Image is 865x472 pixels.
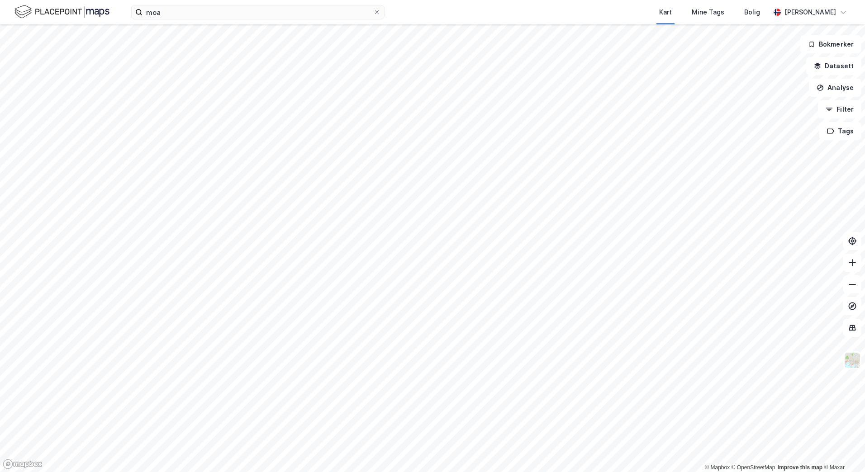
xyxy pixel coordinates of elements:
[732,464,775,471] a: OpenStreetMap
[784,7,836,18] div: [PERSON_NAME]
[659,7,672,18] div: Kart
[820,429,865,472] iframe: Chat Widget
[3,459,43,469] a: Mapbox homepage
[820,429,865,472] div: Kontrollprogram for chat
[692,7,724,18] div: Mine Tags
[806,57,861,75] button: Datasett
[809,79,861,97] button: Analyse
[800,35,861,53] button: Bokmerker
[844,352,861,369] img: Z
[143,5,373,19] input: Søk på adresse, matrikkel, gårdeiere, leietakere eller personer
[818,100,861,118] button: Filter
[14,4,109,20] img: logo.f888ab2527a4732fd821a326f86c7f29.svg
[705,464,730,471] a: Mapbox
[819,122,861,140] button: Tags
[778,464,822,471] a: Improve this map
[744,7,760,18] div: Bolig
